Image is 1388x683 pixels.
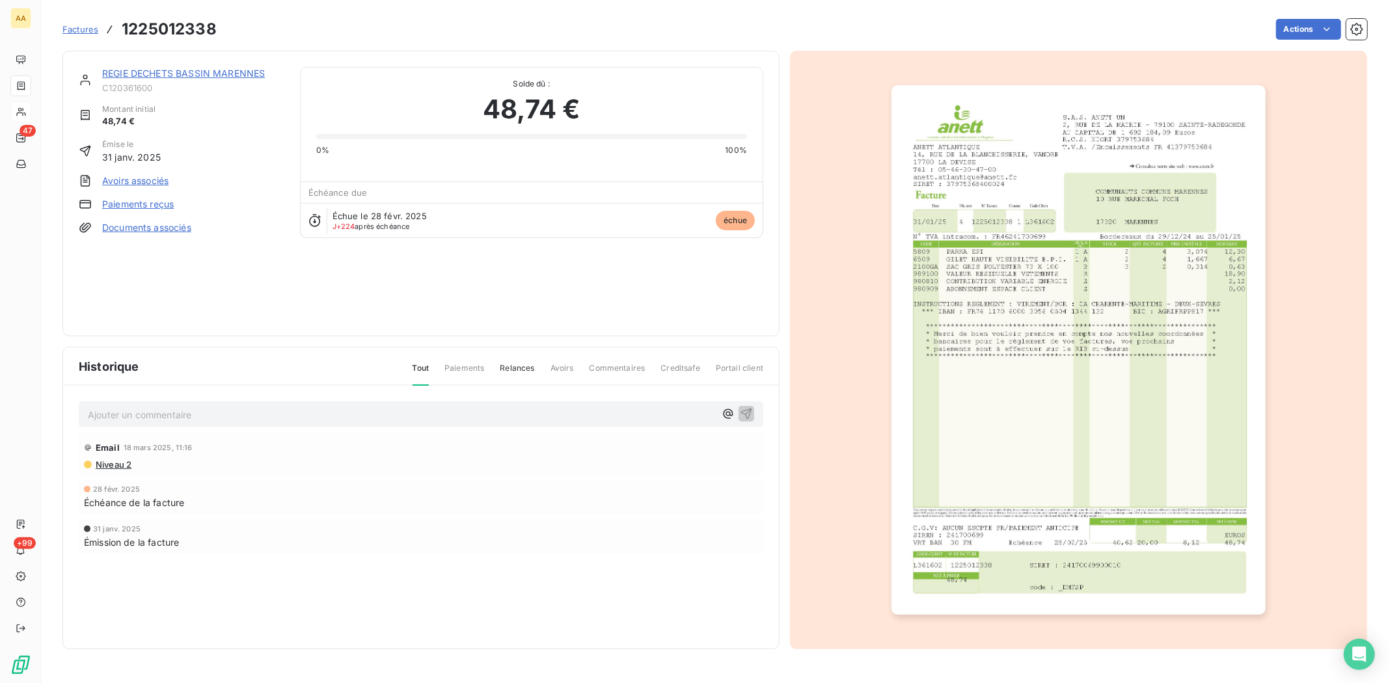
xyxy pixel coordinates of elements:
img: Logo LeanPay [10,654,31,675]
a: Documents associés [102,221,191,234]
span: Factures [62,24,98,34]
img: invoice_thumbnail [891,85,1266,615]
span: Commentaires [590,362,646,384]
span: Email [96,442,120,453]
span: Émission de la facture [84,535,179,549]
span: Historique [79,358,139,375]
span: 31 janv. 2025 [102,150,161,164]
span: Avoirs [551,362,574,384]
span: Solde dû : [316,78,747,90]
a: Paiements reçus [102,198,174,211]
span: 47 [20,125,36,137]
span: C120361600 [102,83,284,93]
span: Émise le [102,139,161,150]
span: échue [716,211,755,230]
a: REGIE DECHETS BASSIN MARENNES [102,68,265,79]
span: après échéance [333,222,410,230]
div: AA [10,8,31,29]
span: Échue le 28 févr. 2025 [333,211,427,221]
span: 0% [316,144,329,156]
h3: 1225012338 [122,18,217,41]
span: 48,74 € [102,115,156,128]
span: J+224 [333,222,355,231]
span: Montant initial [102,103,156,115]
span: 100% [725,144,747,156]
span: 18 mars 2025, 11:16 [124,444,193,451]
span: Niveau 2 [94,459,131,470]
span: +99 [14,537,36,549]
a: Factures [62,23,98,36]
button: Actions [1276,19,1341,40]
span: Portail client [716,362,763,384]
span: Échéance de la facture [84,496,184,509]
span: Tout [413,362,429,386]
a: Avoirs associés [102,174,169,187]
span: 48,74 € [483,90,580,129]
span: 31 janv. 2025 [93,525,141,533]
span: Échéance due [308,187,368,198]
span: Relances [500,362,534,384]
span: Creditsafe [660,362,700,384]
span: Paiements [444,362,484,384]
span: 28 févr. 2025 [93,485,140,493]
div: Open Intercom Messenger [1344,639,1375,670]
